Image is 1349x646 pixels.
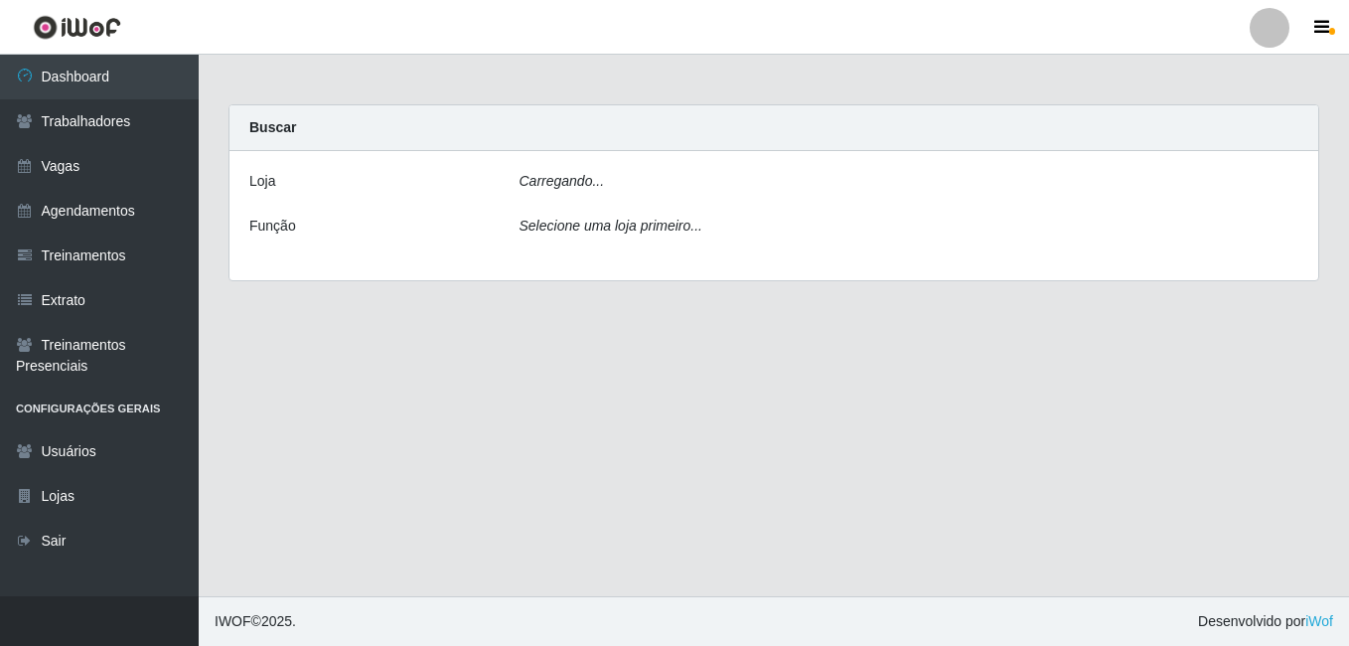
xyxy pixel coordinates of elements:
[33,15,121,40] img: CoreUI Logo
[249,171,275,192] label: Loja
[215,613,251,629] span: IWOF
[215,611,296,632] span: © 2025 .
[1305,613,1333,629] a: iWof
[1198,611,1333,632] span: Desenvolvido por
[520,218,702,234] i: Selecione uma loja primeiro...
[249,216,296,237] label: Função
[249,119,296,135] strong: Buscar
[520,173,605,189] i: Carregando...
